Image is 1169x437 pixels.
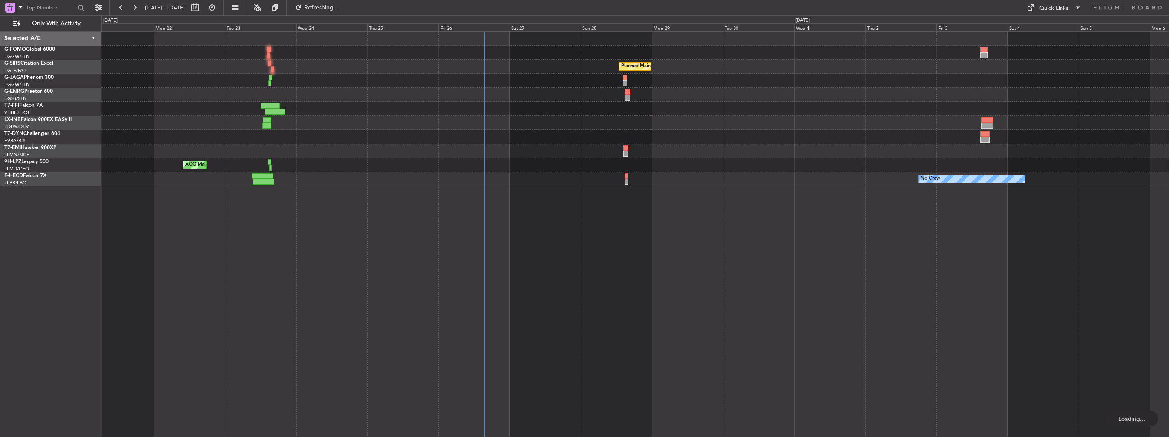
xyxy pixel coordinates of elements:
div: Loading... [1105,411,1158,426]
div: Fri 3 [936,23,1008,31]
span: T7-FFI [4,103,19,108]
a: G-FOMOGlobal 6000 [4,47,55,52]
span: 9H-LPZ [4,159,21,164]
button: Quick Links [1022,1,1085,14]
div: Planned Maint [GEOGRAPHIC_DATA] ([GEOGRAPHIC_DATA]) [621,60,755,73]
div: Sat 27 [510,23,581,31]
a: EGSS/STN [4,95,27,102]
div: Fri 26 [438,23,510,31]
div: [DATE] [795,17,810,24]
a: LFMD/CEQ [4,166,29,172]
a: T7-FFIFalcon 7X [4,103,43,108]
a: LFMN/NCE [4,152,29,158]
span: T7-DYN [4,131,23,136]
div: Sun 21 [83,23,154,31]
span: T7-EMI [4,145,21,150]
div: Mon 29 [652,23,723,31]
div: Mon 22 [154,23,225,31]
a: EVRA/RIX [4,138,26,144]
div: [DATE] [103,17,118,24]
div: Sun 5 [1079,23,1150,31]
div: No Crew [921,172,940,185]
a: EGGW/LTN [4,53,30,60]
a: LFPB/LBG [4,180,26,186]
span: Refreshing... [304,5,340,11]
a: LX-INBFalcon 900EX EASy II [4,117,72,122]
div: Wed 1 [794,23,865,31]
div: AOG Maint Cannes (Mandelieu) [185,158,253,171]
div: Sat 4 [1008,23,1079,31]
div: Sun 28 [581,23,652,31]
span: G-FOMO [4,47,26,52]
span: LX-INB [4,117,21,122]
span: G-SIRS [4,61,20,66]
a: EGGW/LTN [4,81,30,88]
span: G-ENRG [4,89,24,94]
a: G-ENRGPraetor 600 [4,89,53,94]
a: VHHH/HKG [4,109,29,116]
a: G-SIRSCitation Excel [4,61,53,66]
a: T7-DYNChallenger 604 [4,131,60,136]
span: F-HECD [4,173,23,178]
a: EGLF/FAB [4,67,26,74]
div: Tue 23 [225,23,296,31]
a: F-HECDFalcon 7X [4,173,46,178]
div: Thu 25 [367,23,438,31]
div: Wed 24 [296,23,367,31]
span: [DATE] - [DATE] [145,4,185,11]
a: T7-EMIHawker 900XP [4,145,56,150]
input: Trip Number [26,1,75,14]
span: Only With Activity [22,20,90,26]
a: G-JAGAPhenom 300 [4,75,54,80]
button: Only With Activity [9,17,92,30]
a: EDLW/DTM [4,124,29,130]
a: 9H-LPZLegacy 500 [4,159,49,164]
span: G-JAGA [4,75,24,80]
div: Quick Links [1039,4,1068,13]
div: Tue 30 [723,23,794,31]
div: Thu 2 [865,23,936,31]
button: Refreshing... [291,1,342,14]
